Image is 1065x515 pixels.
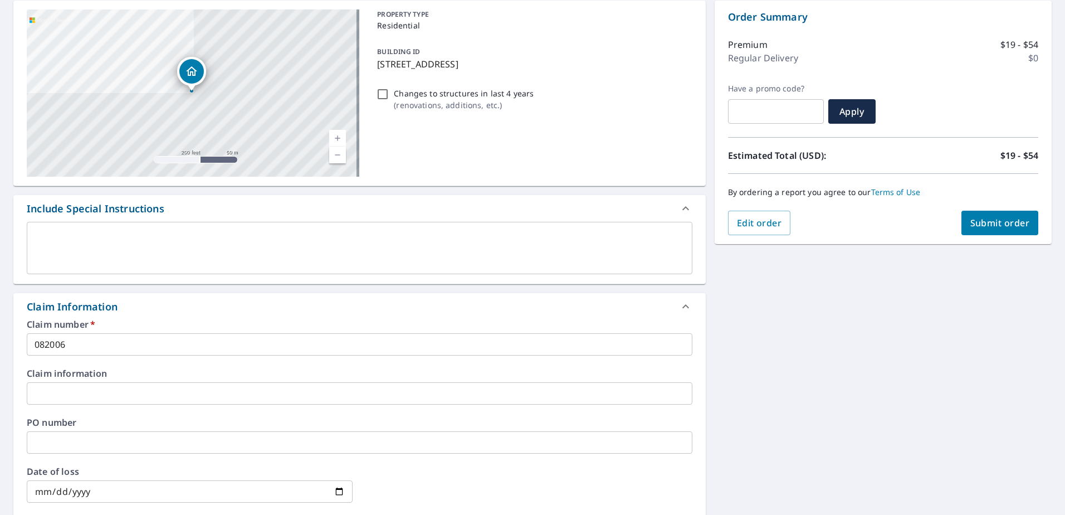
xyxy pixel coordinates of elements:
[837,105,867,118] span: Apply
[728,84,824,94] label: Have a promo code?
[377,9,687,20] p: PROPERTY TYPE
[177,57,206,91] div: Dropped pin, building 1, Residential property, 19 CRESTRIDGE HTS SW CALGARY AB T3B0L6
[27,320,692,329] label: Claim number
[1028,51,1038,65] p: $0
[828,99,876,124] button: Apply
[394,99,534,111] p: ( renovations, additions, etc. )
[728,9,1038,25] p: Order Summary
[13,195,706,222] div: Include Special Instructions
[728,38,768,51] p: Premium
[27,418,692,427] label: PO number
[1000,38,1038,51] p: $19 - $54
[377,20,687,31] p: Residential
[377,57,687,71] p: [STREET_ADDRESS]
[728,187,1038,197] p: By ordering a report you agree to our
[394,88,534,99] p: Changes to structures in last 4 years
[27,299,118,314] div: Claim Information
[377,47,420,56] p: BUILDING ID
[27,467,353,476] label: Date of loss
[13,293,706,320] div: Claim Information
[27,201,164,216] div: Include Special Instructions
[970,217,1030,229] span: Submit order
[728,149,883,162] p: Estimated Total (USD):
[329,130,346,147] a: Current Level 17, Zoom In
[961,211,1039,235] button: Submit order
[871,187,921,197] a: Terms of Use
[737,217,782,229] span: Edit order
[27,369,692,378] label: Claim information
[728,51,798,65] p: Regular Delivery
[728,211,791,235] button: Edit order
[329,147,346,163] a: Current Level 17, Zoom Out
[1000,149,1038,162] p: $19 - $54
